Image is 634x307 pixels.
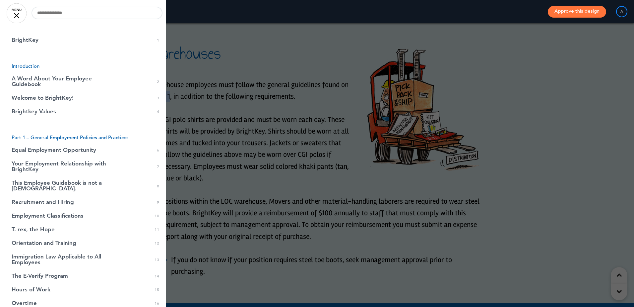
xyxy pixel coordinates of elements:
[12,227,55,232] span: T. rex, the Hope
[12,180,121,191] span: This Employee Guidebook is not a contract.
[7,3,27,23] a: MENU
[155,287,159,292] span: 15
[155,300,159,306] span: 16
[12,273,68,279] span: The E-Verify Program
[157,147,159,153] span: 6
[157,79,159,84] span: 2
[12,213,84,219] span: Employment Classifications
[155,257,159,262] span: 13
[12,76,121,87] span: A Word About Your Employee Guidebook
[155,213,159,219] span: 10
[157,199,159,205] span: 9
[157,109,159,114] span: 4
[155,273,159,279] span: 14
[12,37,38,43] span: BrightKey
[157,164,159,169] span: 7
[157,183,159,189] span: 8
[12,161,121,172] span: Your Employment Relationship with BrightKey
[12,109,56,114] span: Brightkey Values
[616,6,627,17] div: A
[157,37,159,43] span: 1
[12,300,37,306] span: Overtime
[155,227,159,232] span: 11
[12,147,96,153] span: Equal Employment Opportunity
[12,254,121,265] span: Immigration Law Applicable to All Employees
[155,240,159,246] span: 12
[157,95,159,101] span: 3
[12,199,74,205] span: Recruitment and Hiring
[548,6,606,18] button: Approve this design
[12,240,76,246] span: Orientation and Training
[12,287,50,292] span: Hours of Work
[12,95,74,101] span: Welcome to BrightKey!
